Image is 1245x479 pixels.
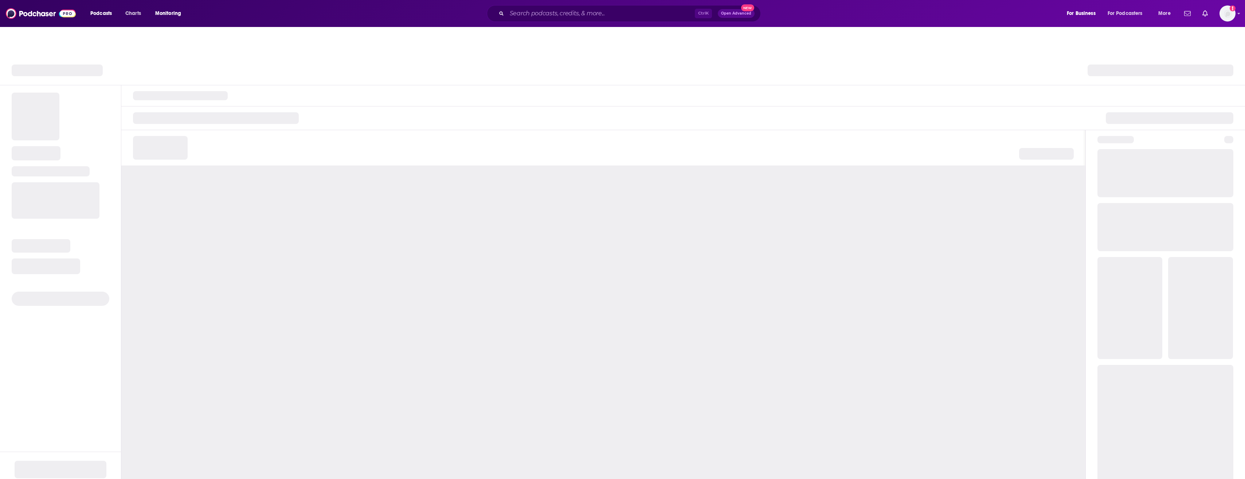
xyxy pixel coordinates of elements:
img: User Profile [1219,5,1236,22]
button: open menu [1103,8,1153,19]
div: Search podcasts, credits, & more... [494,5,768,22]
button: open menu [150,8,191,19]
input: Search podcasts, credits, & more... [507,8,695,19]
span: Charts [125,8,141,19]
span: More [1158,8,1171,19]
span: New [741,4,754,11]
a: Show notifications dropdown [1181,7,1194,20]
span: Podcasts [90,8,112,19]
span: For Podcasters [1108,8,1143,19]
span: Ctrl K [695,9,712,18]
a: Charts [121,8,145,19]
button: open menu [1062,8,1105,19]
span: Logged in as alisontucker [1219,5,1236,22]
button: open menu [85,8,121,19]
span: Open Advanced [721,12,751,15]
button: open menu [1153,8,1180,19]
a: Show notifications dropdown [1199,7,1211,20]
button: Open AdvancedNew [718,9,755,18]
img: Podchaser - Follow, Share and Rate Podcasts [6,7,76,20]
span: Monitoring [155,8,181,19]
button: Show profile menu [1219,5,1236,22]
span: For Business [1067,8,1096,19]
svg: Add a profile image [1230,5,1236,11]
